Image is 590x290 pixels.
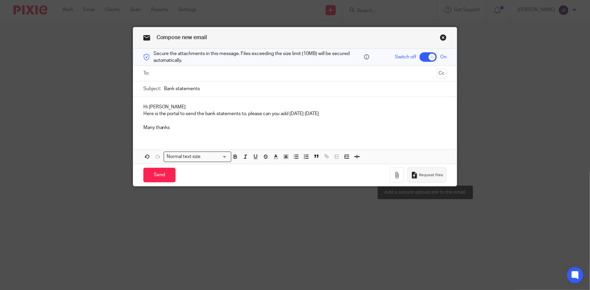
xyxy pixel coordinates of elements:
span: Switch off [395,54,416,60]
p: Here is the portal to send the bank statements to, please can you add [DATE] [DATE] [143,110,447,117]
span: Normal text size [165,153,202,160]
span: Compose new email [157,35,207,40]
p: Hi [PERSON_NAME] [143,104,447,110]
span: Request files [419,173,443,178]
input: Send [143,168,175,182]
div: Search for option [164,152,231,162]
span: On [440,54,447,60]
a: Close this dialog window [440,34,447,43]
p: Many thanks [143,124,447,131]
button: Request files [407,167,447,183]
button: Cc [436,69,447,79]
input: Search for option [203,153,227,160]
label: To: [143,70,151,77]
span: Secure the attachments in this message. Files exceeding the size limit (10MB) will be secured aut... [154,50,362,64]
label: Subject: [143,85,161,92]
